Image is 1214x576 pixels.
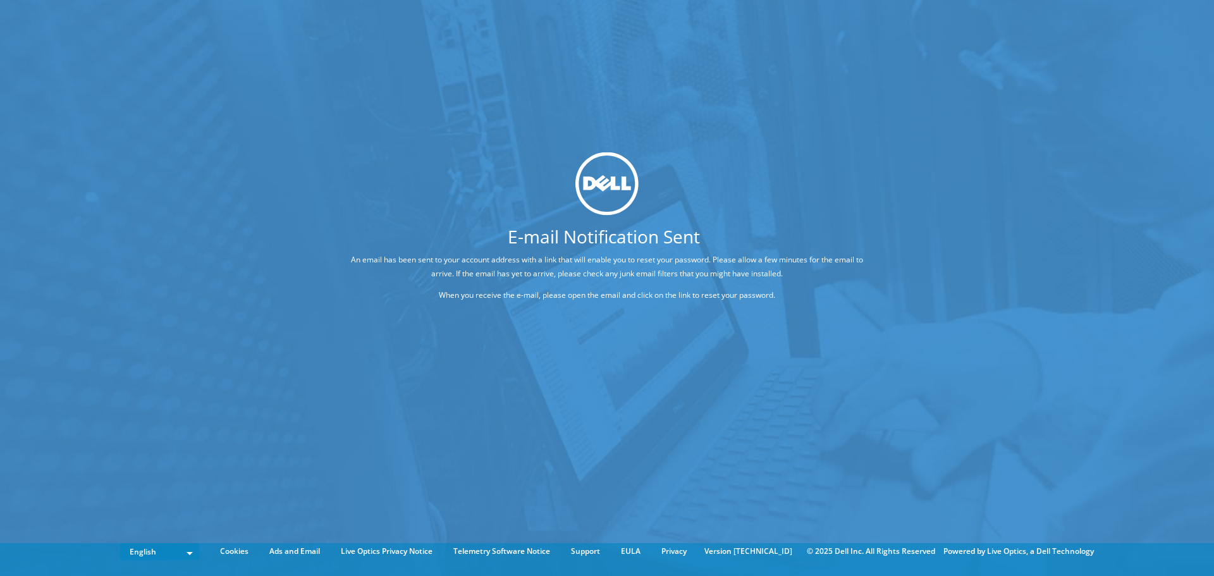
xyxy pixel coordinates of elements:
[211,544,258,558] a: Cookies
[444,544,560,558] a: Telemetry Software Notice
[575,152,639,216] img: dell_svg_logo.svg
[943,544,1094,558] li: Powered by Live Optics, a Dell Technology
[260,544,329,558] a: Ads and Email
[331,544,442,558] a: Live Optics Privacy Notice
[698,544,799,558] li: Version [TECHNICAL_ID]
[351,253,863,281] p: An email has been sent to your account address with a link that will enable you to reset your pas...
[611,544,650,558] a: EULA
[351,288,863,302] p: When you receive the e-mail, please open the email and click on the link to reset your password.
[561,544,610,558] a: Support
[303,228,904,245] h1: E-mail Notification Sent
[800,544,941,558] li: © 2025 Dell Inc. All Rights Reserved
[652,544,696,558] a: Privacy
